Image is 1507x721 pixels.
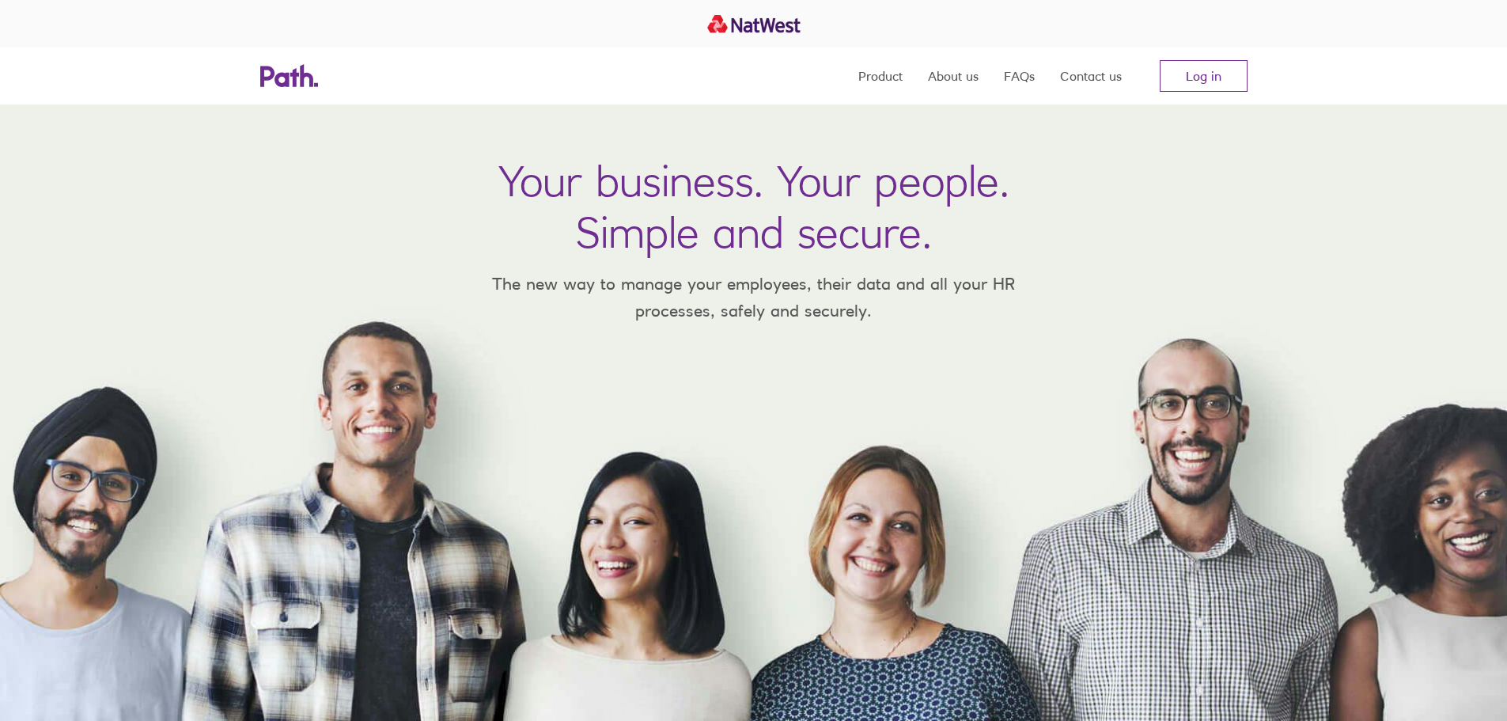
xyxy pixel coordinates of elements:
a: About us [928,47,979,104]
a: Log in [1160,60,1248,92]
a: FAQs [1004,47,1035,104]
a: Product [858,47,903,104]
h1: Your business. Your people. Simple and secure. [498,155,1009,258]
p: The new way to manage your employees, their data and all your HR processes, safely and securely. [469,271,1039,324]
a: Contact us [1060,47,1122,104]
